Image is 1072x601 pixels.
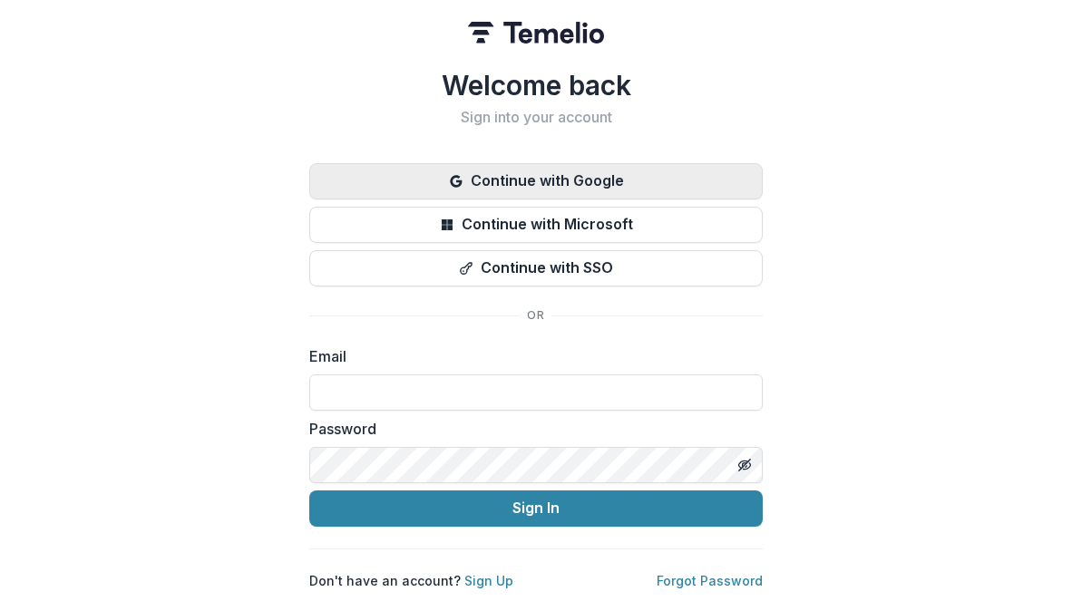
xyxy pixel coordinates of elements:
button: Continue with SSO [309,250,763,286]
h1: Welcome back [309,69,763,102]
p: Don't have an account? [309,571,513,590]
img: Temelio [468,22,604,44]
h2: Sign into your account [309,109,763,126]
label: Password [309,418,752,440]
a: Sign Up [464,573,513,588]
button: Continue with Microsoft [309,207,763,243]
button: Continue with Google [309,163,763,199]
button: Sign In [309,490,763,527]
label: Email [309,345,752,367]
button: Toggle password visibility [730,451,759,480]
a: Forgot Password [657,573,763,588]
